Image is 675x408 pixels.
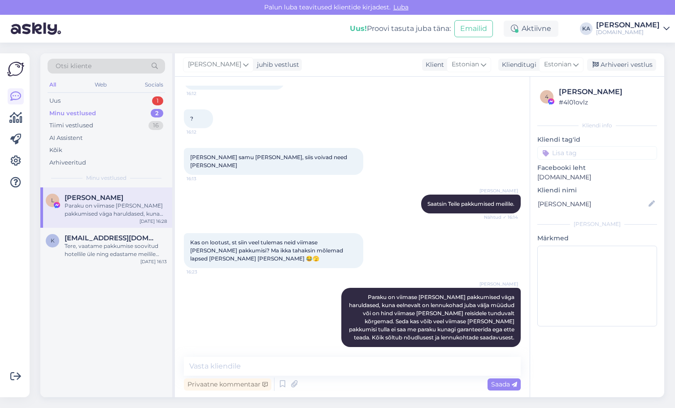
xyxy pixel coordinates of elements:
[190,239,344,262] span: Kas on lootust, st siin veel tulemas neid viimase [PERSON_NAME] pakkumisi? Ma ikka tahaksin mõlem...
[190,154,348,169] span: [PERSON_NAME] samu [PERSON_NAME], siis voivad need [PERSON_NAME]
[538,199,647,209] input: Lisa nimi
[49,146,62,155] div: Kõik
[148,121,163,130] div: 16
[49,134,83,143] div: AI Assistent
[391,3,411,11] span: Luba
[139,218,167,225] div: [DATE] 16:28
[187,90,220,97] span: 16:12
[65,242,167,258] div: Tere, vaatame pakkumise soovitud hotellile üle ning edastame meilile [EMAIL_ADDRESS][DOMAIN_NAME]...
[484,214,518,221] span: Nähtud ✓ 16:14
[498,60,536,69] div: Klienditugi
[7,61,24,78] img: Askly Logo
[93,79,109,91] div: Web
[188,60,241,69] span: [PERSON_NAME]
[350,24,367,33] b: Uus!
[483,347,518,354] span: Nähtud ✓ 16:28
[596,22,670,36] a: [PERSON_NAME][DOMAIN_NAME]
[51,237,55,244] span: k
[479,187,518,194] span: [PERSON_NAME]
[65,234,158,242] span: kerlilees1989@gmail.com
[350,23,451,34] div: Proovi tasuta juba täna:
[537,122,657,130] div: Kliendi info
[187,175,220,182] span: 16:13
[151,109,163,118] div: 2
[559,97,654,107] div: # 4l01ovlz
[190,115,193,122] span: ?
[454,20,493,37] button: Emailid
[152,96,163,105] div: 1
[427,200,514,207] span: Saatsin Teile pakkumised meilile.
[422,60,444,69] div: Klient
[187,269,220,275] span: 16:23
[143,79,165,91] div: Socials
[504,21,558,37] div: Aktiivne
[491,380,517,388] span: Saada
[580,22,592,35] div: KA
[49,158,86,167] div: Arhiveeritud
[537,186,657,195] p: Kliendi nimi
[537,135,657,144] p: Kliendi tag'id
[559,87,654,97] div: [PERSON_NAME]
[253,60,299,69] div: juhib vestlust
[349,294,516,341] span: Paraku on viimase [PERSON_NAME] pakkumised väga haruldased, kuna eelnevalt on lennukohad juba väl...
[51,197,54,204] span: L
[537,173,657,182] p: [DOMAIN_NAME]
[56,61,91,71] span: Otsi kliente
[140,258,167,265] div: [DATE] 16:13
[49,109,96,118] div: Minu vestlused
[596,22,660,29] div: [PERSON_NAME]
[537,220,657,228] div: [PERSON_NAME]
[452,60,479,69] span: Estonian
[479,281,518,287] span: [PERSON_NAME]
[537,146,657,160] input: Lisa tag
[65,194,123,202] span: Laura Põld
[184,378,271,391] div: Privaatne kommentaar
[48,79,58,91] div: All
[587,59,656,71] div: Arhiveeri vestlus
[545,93,549,100] span: 4
[49,96,61,105] div: Uus
[49,121,93,130] div: Tiimi vestlused
[544,60,571,69] span: Estonian
[537,163,657,173] p: Facebooki leht
[596,29,660,36] div: [DOMAIN_NAME]
[537,234,657,243] p: Märkmed
[86,174,126,182] span: Minu vestlused
[187,129,220,135] span: 16:12
[65,202,167,218] div: Paraku on viimase [PERSON_NAME] pakkumised väga haruldased, kuna eelnevalt on lennukohad juba väl...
